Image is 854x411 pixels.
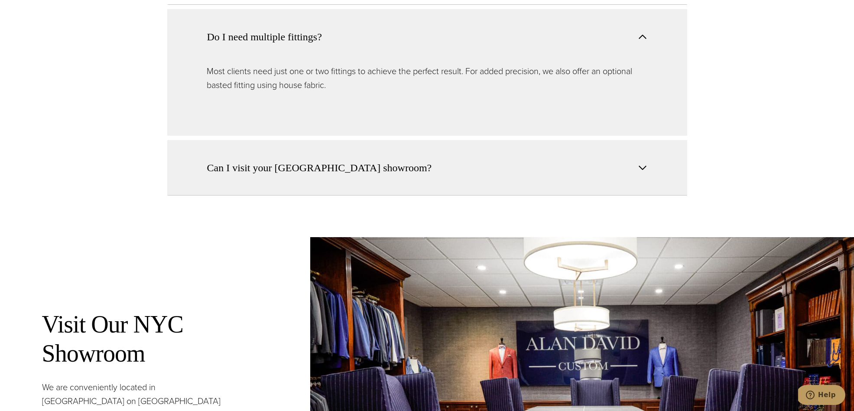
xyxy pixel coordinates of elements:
button: Do I need multiple fittings? [167,9,687,64]
span: Can I visit your [GEOGRAPHIC_DATA] showroom? [207,160,432,176]
iframe: Opens a widget where you can chat to one of our agents [798,385,845,407]
span: Do I need multiple fittings? [207,29,322,45]
div: Do I need multiple fittings? [167,64,687,136]
button: Can I visit your [GEOGRAPHIC_DATA] showroom? [167,140,687,196]
h2: Visit Our NYC Showroom [42,310,237,368]
p: Most clients need just one or two fittings to achieve the perfect result. For added precision, we... [207,64,648,92]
